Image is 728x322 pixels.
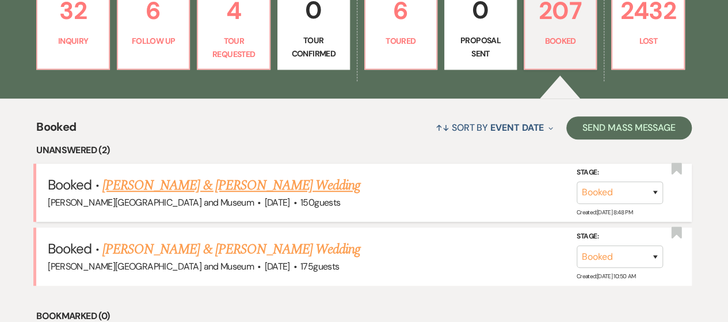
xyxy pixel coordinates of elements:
span: 150 guests [300,196,340,209]
span: Booked [48,240,92,257]
p: Lost [619,35,677,47]
span: [PERSON_NAME][GEOGRAPHIC_DATA] and Museum [48,196,254,209]
li: Unanswered (2) [36,143,692,158]
a: [PERSON_NAME] & [PERSON_NAME] Wedding [102,175,360,196]
span: Booked [36,118,76,143]
span: Event Date [490,122,544,134]
label: Stage: [577,166,663,179]
button: Sort By Event Date [431,112,558,143]
label: Stage: [577,230,663,243]
p: Tour Requested [205,35,262,60]
a: [PERSON_NAME] & [PERSON_NAME] Wedding [102,239,360,260]
span: [DATE] [264,196,289,209]
span: [PERSON_NAME][GEOGRAPHIC_DATA] and Museum [48,260,254,272]
p: Booked [532,35,589,47]
span: Booked [48,176,92,194]
p: Tour Confirmed [285,34,342,60]
p: Proposal Sent [452,34,509,60]
span: Created: [DATE] 10:50 AM [577,272,635,280]
p: Follow Up [125,35,182,47]
p: Inquiry [44,35,102,47]
p: Toured [372,35,430,47]
span: 175 guests [300,260,339,272]
span: [DATE] [264,260,289,272]
span: Created: [DATE] 8:48 PM [577,209,632,216]
span: ↑↓ [436,122,449,134]
button: Send Mass Message [566,116,692,139]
